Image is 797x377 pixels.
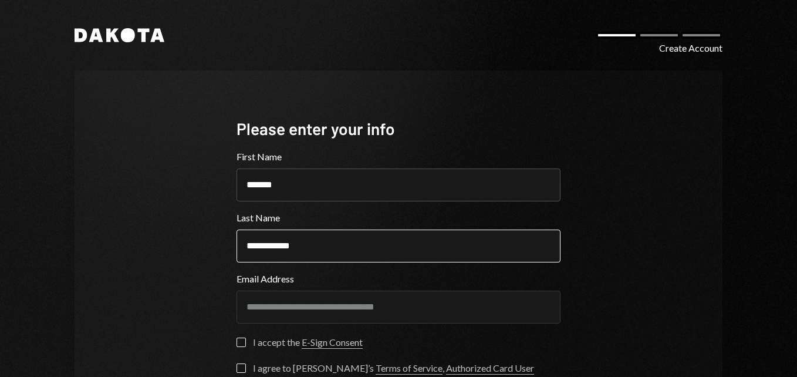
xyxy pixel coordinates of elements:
a: E-Sign Consent [302,336,363,349]
a: Terms of Service [376,362,443,375]
div: I accept the [253,335,363,349]
label: First Name [237,150,560,164]
button: I agree to [PERSON_NAME]’s Terms of Service, Authorized Card User Terms, Privacy Policy and to re... [237,363,246,373]
button: I accept the E-Sign Consent [237,338,246,347]
label: Email Address [237,272,560,286]
div: Create Account [659,41,722,55]
label: Last Name [237,211,560,225]
div: Please enter your info [237,117,560,140]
